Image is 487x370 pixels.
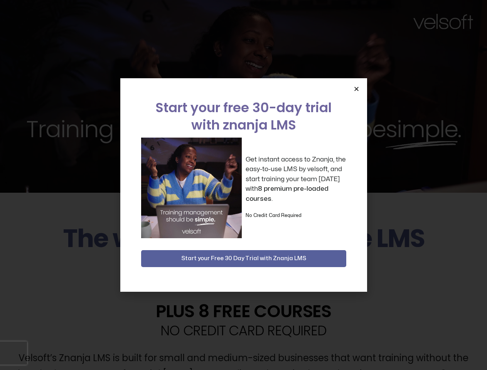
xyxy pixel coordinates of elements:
[246,213,302,218] strong: No Credit Card Required
[181,254,306,263] span: Start your Free 30 Day Trial with Znanja LMS
[246,185,329,202] strong: 8 premium pre-loaded courses
[141,138,242,238] img: a woman sitting at her laptop dancing
[246,155,346,204] p: Get instant access to Znanja, the easy-to-use LMS by velsoft, and start training your team [DATE]...
[141,99,346,134] h2: Start your free 30-day trial with znanja LMS
[141,250,346,267] button: Start your Free 30 Day Trial with Znanja LMS
[354,86,359,92] a: Close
